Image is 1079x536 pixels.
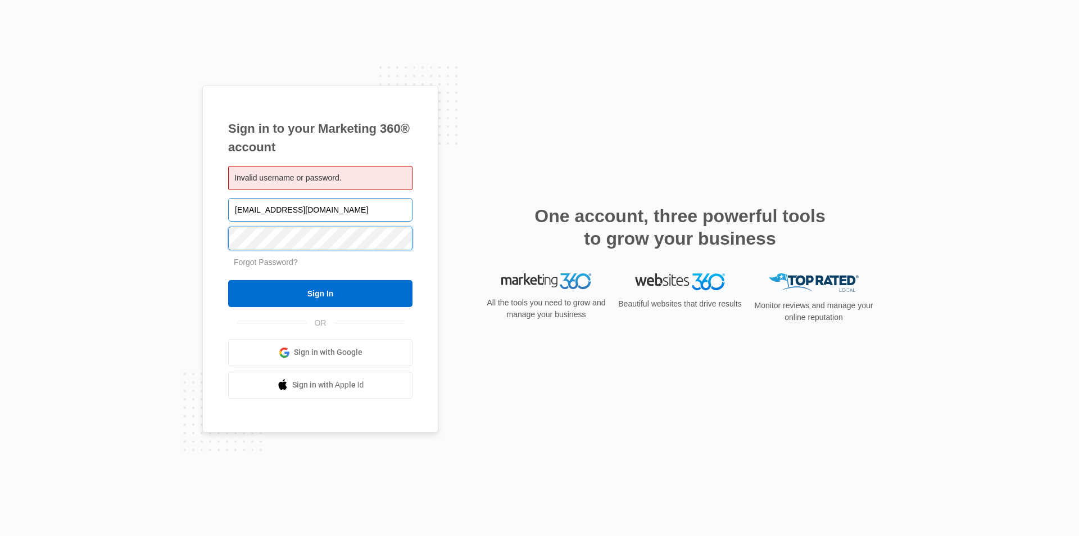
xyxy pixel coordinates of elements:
span: Sign in with Apple Id [292,379,364,391]
p: Monitor reviews and manage your online reputation [751,300,877,323]
h1: Sign in to your Marketing 360® account [228,119,412,156]
span: OR [307,317,334,329]
input: Sign In [228,280,412,307]
a: Sign in with Google [228,339,412,366]
p: Beautiful websites that drive results [617,298,743,310]
img: Marketing 360 [501,273,591,289]
span: Sign in with Google [294,346,362,358]
img: Top Rated Local [769,273,859,292]
img: Websites 360 [635,273,725,290]
p: All the tools you need to grow and manage your business [483,297,609,321]
input: Email [228,198,412,222]
a: Forgot Password? [234,258,298,267]
h2: One account, three powerful tools to grow your business [531,205,829,250]
a: Sign in with Apple Id [228,372,412,399]
span: Invalid username or password. [234,173,342,182]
